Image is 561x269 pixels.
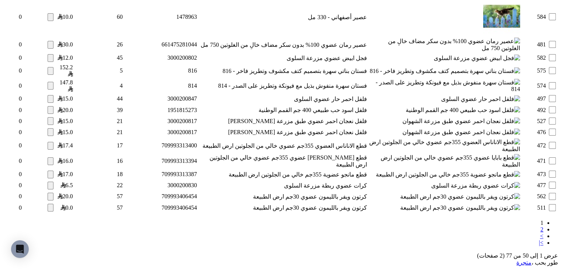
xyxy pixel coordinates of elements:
td: قطع مانجو عضوية 355جم خالي من الجلوتين ارض الطبيعة [198,169,367,179]
img: قطع بابايا عضوي 355جم عضوي خالي من الجلوتين ارض الطبيعة [368,154,520,168]
img: قطع الاناناس العضوي 355جم عضوي خالي من الجلوتين ارض الطبيعة [368,139,520,153]
td: 3000200817 [124,127,197,137]
td: 20.0 [55,105,73,115]
td: قطع [PERSON_NAME] عضوي 355جم عضوي خالي من الجلوتين ارض الطبيعة [198,154,367,168]
td: 0 [4,116,22,126]
td: 17.4 [55,138,73,153]
td: قطع الاناناس العضوي 355جم عضوي خالي من الجلوتين ارض الطبيعة [198,138,367,153]
td: كرات عضوي ربطة مزرعة السلوى [198,180,367,191]
td: 0 [4,64,22,78]
td: 15.0 [55,94,73,104]
td: 3000200817 [124,116,197,126]
td: 17.0 [55,169,73,179]
td: 0 [4,37,22,52]
td: 147.8 [55,78,73,93]
td: 1951815273 [124,105,197,115]
td: 497 [521,94,546,104]
td: 21 [74,116,123,126]
td: 5 [74,64,123,78]
td: 21 [74,127,123,137]
a: 2 [540,226,543,233]
td: 814 [124,78,197,93]
td: 0 [4,191,22,202]
td: فلفل احمر حار عضوي السلوى [198,94,367,104]
td: كرتون ويفر بالليمون عضوي 30جم ارض الطبيعة [198,203,367,213]
td: 15.0 [55,127,73,137]
img: فجل ابيض عضوي مزرعة السلوى [434,55,520,62]
td: فستان سهرة منفوش بذيل مع فيونكة وتطريز على الصدر - 814 [198,78,367,93]
td: 0 [4,53,22,63]
td: فلفل اسود حب طبيعي 400 جم القمم الوطنية [198,105,367,115]
td: 0 [4,203,22,213]
td: 152.2 [55,64,73,78]
td: 15.0 [55,116,73,126]
td: 0 [4,138,22,153]
td: 574 [521,78,546,93]
td: فلفل نعجان احمر عضوي طبق مزرعة [PERSON_NAME] [198,127,367,137]
td: فجل ابيض عضوي مزرعة السلوى [198,53,367,63]
td: 20.0 [55,191,73,202]
td: 709993313387 [124,169,197,179]
td: 17 [74,138,123,153]
td: 816 [124,64,197,78]
td: 481 [521,37,546,52]
img: فلفل احمر حار عضوي السلوى [441,95,520,102]
td: 39 [74,105,123,115]
td: 0 [4,105,22,115]
td: 472 [521,138,546,153]
td: 471 [521,154,546,168]
td: فلفل نعجان احمر عضوي طبق مزرعة [PERSON_NAME] [198,116,367,126]
td: 44 [74,94,123,104]
td: 57 [74,203,123,213]
td: 0 [4,169,22,179]
img: فلفل اسود حب طبيعي 400 جم القمم الوطنية [406,106,520,113]
a: متجرة [516,259,531,266]
td: 0 [4,127,22,137]
td: 26 [74,37,123,52]
div: عرض 1 إلى 50 من 77 (2 صفحات) [3,252,558,259]
td: 12.0 [55,53,73,63]
span: 1 [540,220,543,226]
td: 709993313400 [124,138,197,153]
td: 16.0 [55,154,73,168]
img: عصير رمان عضوي 100% بدون سكر مضاف خالِ من الغلوتين 750 مل [368,38,520,52]
img: كرتون ويفر بالليمون عضوي 30جم ارض الطبيعة [400,204,520,211]
td: 575 [521,64,546,78]
img: كرتون ويفر بالليمون عضوي 30جم ارض الطبيعة [400,193,520,200]
td: 6.5 [55,180,73,191]
td: 492 [521,105,546,115]
td: 30.0 [55,37,73,52]
td: كرتون ويفر بالليمون عضوي 30جم ارض الطبيعة [198,191,367,202]
td: فستان بناتي سهرة بتصميم كتف مكشوف وتطريز فاخر - 816 [198,64,367,78]
td: 18 [74,169,123,179]
td: 661475281044 [124,37,197,52]
td: 476 [521,127,546,137]
div: Open Intercom Messenger [11,240,29,258]
td: عصير رمان عضوي 100% بدون سكر مضاف خالِ من الغلوتين 750 مل [198,37,367,52]
td: 0.0 [55,203,73,213]
td: 0 [4,154,22,168]
td: 527 [521,116,546,126]
td: 0 [4,94,22,104]
td: 0 [4,78,22,93]
td: 582 [521,53,546,63]
td: 477 [521,180,546,191]
td: 709993406454 [124,191,197,202]
img: فلفل نعجان احمر عضوي طبق مزرعة الشهوان [402,129,520,136]
a: >| [539,240,543,246]
img: فلفل نعجان احمر عضوي طبق مزرعة الشهوان [402,118,520,125]
td: 22 [74,180,123,191]
a: > [540,233,543,239]
td: 4 [74,78,123,93]
img: فستان سهرة منفوش بذيل مع فيونكة وتطريز على الصدر - 814 [368,79,520,92]
td: 16 [74,154,123,168]
td: 3000200830 [124,180,197,191]
td: 473 [521,169,546,179]
td: 562 [521,191,546,202]
td: 511 [521,203,546,213]
td: 3000200802 [124,53,197,63]
td: 57 [74,191,123,202]
td: 0 [4,180,22,191]
img: فستان بناتي سهرة بتصميم كتف مكشوف وتطريز فاخر - 816 [370,67,520,74]
footer: طور بحب ، [3,259,558,266]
